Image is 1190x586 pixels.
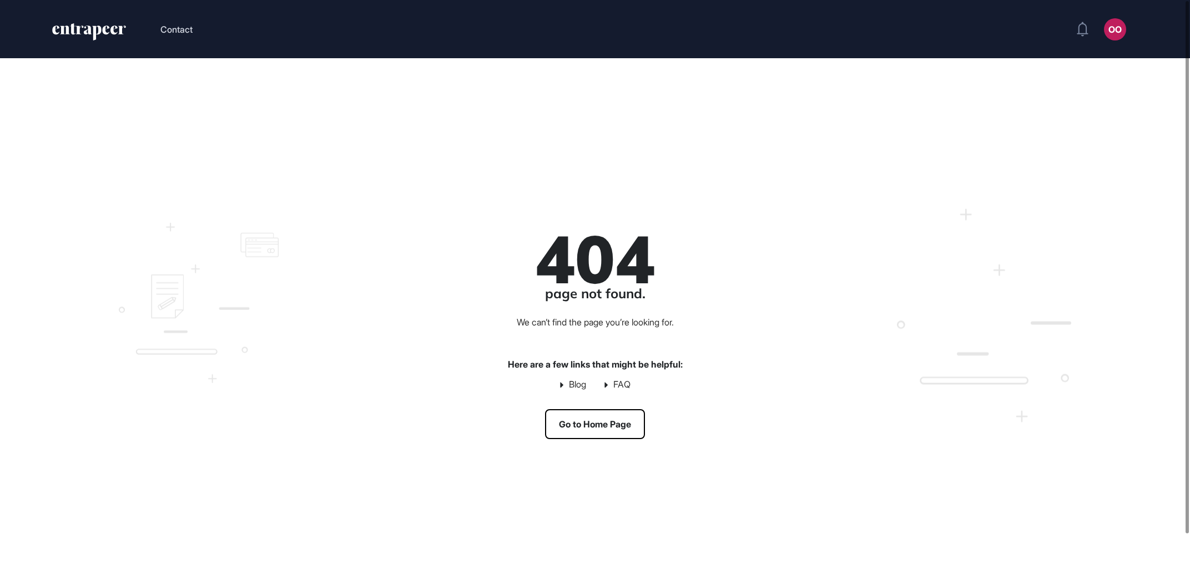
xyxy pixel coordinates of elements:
div: Here are a few links that might be helpful: [508,360,683,369]
div: 404 [535,230,655,287]
a: FAQ [613,379,631,390]
a: Go to Home Page [545,409,645,439]
a: Blog [569,379,586,390]
div: page not found. [545,287,646,300]
div: We can’t find the page you’re looking for. [517,318,674,327]
button: OO [1104,18,1126,40]
a: entrapeer-logo [51,23,127,44]
button: Contact [160,22,193,37]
